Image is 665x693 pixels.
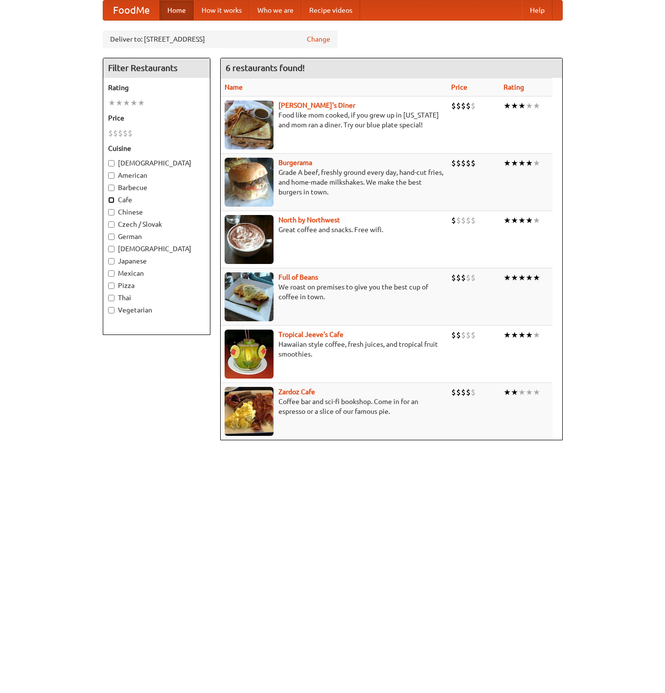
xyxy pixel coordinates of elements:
[108,258,115,264] input: Japanese
[511,330,518,340] li: ★
[226,63,305,72] ng-pluralize: 6 restaurants found!
[108,283,115,289] input: Pizza
[307,34,330,44] a: Change
[115,97,123,108] li: ★
[461,100,466,111] li: $
[511,158,518,168] li: ★
[456,215,461,226] li: $
[461,330,466,340] li: $
[108,305,205,315] label: Vegetarian
[130,97,138,108] li: ★
[466,100,471,111] li: $
[225,215,274,264] img: north.jpg
[108,183,205,192] label: Barbecue
[466,330,471,340] li: $
[108,270,115,277] input: Mexican
[108,234,115,240] input: German
[250,0,301,20] a: Who we are
[103,30,338,48] div: Deliver to: [STREET_ADDRESS]
[278,216,340,224] a: North by Northwest
[526,272,533,283] li: ★
[108,256,205,266] label: Japanese
[526,158,533,168] li: ★
[451,330,456,340] li: $
[278,159,312,167] a: Burgerama
[278,331,344,338] a: Tropical Jeeve's Cafe
[108,197,115,203] input: Cafe
[526,215,533,226] li: ★
[504,215,511,226] li: ★
[225,397,443,416] p: Coffee bar and sci-fi bookshop. Come in for an espresso or a slice of our famous pie.
[108,246,115,252] input: [DEMOGRAPHIC_DATA]
[533,158,540,168] li: ★
[533,215,540,226] li: ★
[225,272,274,321] img: beans.jpg
[471,158,476,168] li: $
[456,387,461,398] li: $
[466,272,471,283] li: $
[526,330,533,340] li: ★
[108,172,115,179] input: American
[278,101,355,109] a: [PERSON_NAME]'s Diner
[108,293,205,303] label: Thai
[504,83,524,91] a: Rating
[108,281,205,290] label: Pizza
[160,0,194,20] a: Home
[108,232,205,241] label: German
[511,215,518,226] li: ★
[533,100,540,111] li: ★
[456,330,461,340] li: $
[108,160,115,167] input: [DEMOGRAPHIC_DATA]
[461,387,466,398] li: $
[301,0,360,20] a: Recipe videos
[504,100,511,111] li: ★
[451,215,456,226] li: $
[108,244,205,254] label: [DEMOGRAPHIC_DATA]
[225,339,443,359] p: Hawaiian style coffee, fresh juices, and tropical fruit smoothies.
[108,113,205,123] h5: Price
[108,219,205,229] label: Czech / Slovak
[108,128,113,139] li: $
[518,158,526,168] li: ★
[456,272,461,283] li: $
[138,97,145,108] li: ★
[108,209,115,215] input: Chinese
[123,128,128,139] li: $
[471,387,476,398] li: $
[108,83,205,93] h5: Rating
[225,330,274,379] img: jeeves.jpg
[518,215,526,226] li: ★
[225,387,274,436] img: zardoz.jpg
[456,100,461,111] li: $
[466,387,471,398] li: $
[471,330,476,340] li: $
[108,158,205,168] label: [DEMOGRAPHIC_DATA]
[103,58,210,78] h4: Filter Restaurants
[225,158,274,207] img: burgerama.jpg
[118,128,123,139] li: $
[108,295,115,301] input: Thai
[518,100,526,111] li: ★
[511,387,518,398] li: ★
[522,0,552,20] a: Help
[518,330,526,340] li: ★
[518,272,526,283] li: ★
[471,272,476,283] li: $
[278,273,318,281] a: Full of Beans
[108,97,115,108] li: ★
[461,272,466,283] li: $
[471,215,476,226] li: $
[504,387,511,398] li: ★
[108,195,205,205] label: Cafe
[108,207,205,217] label: Chinese
[108,170,205,180] label: American
[504,330,511,340] li: ★
[278,388,315,396] a: Zardoz Cafe
[518,387,526,398] li: ★
[533,272,540,283] li: ★
[451,387,456,398] li: $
